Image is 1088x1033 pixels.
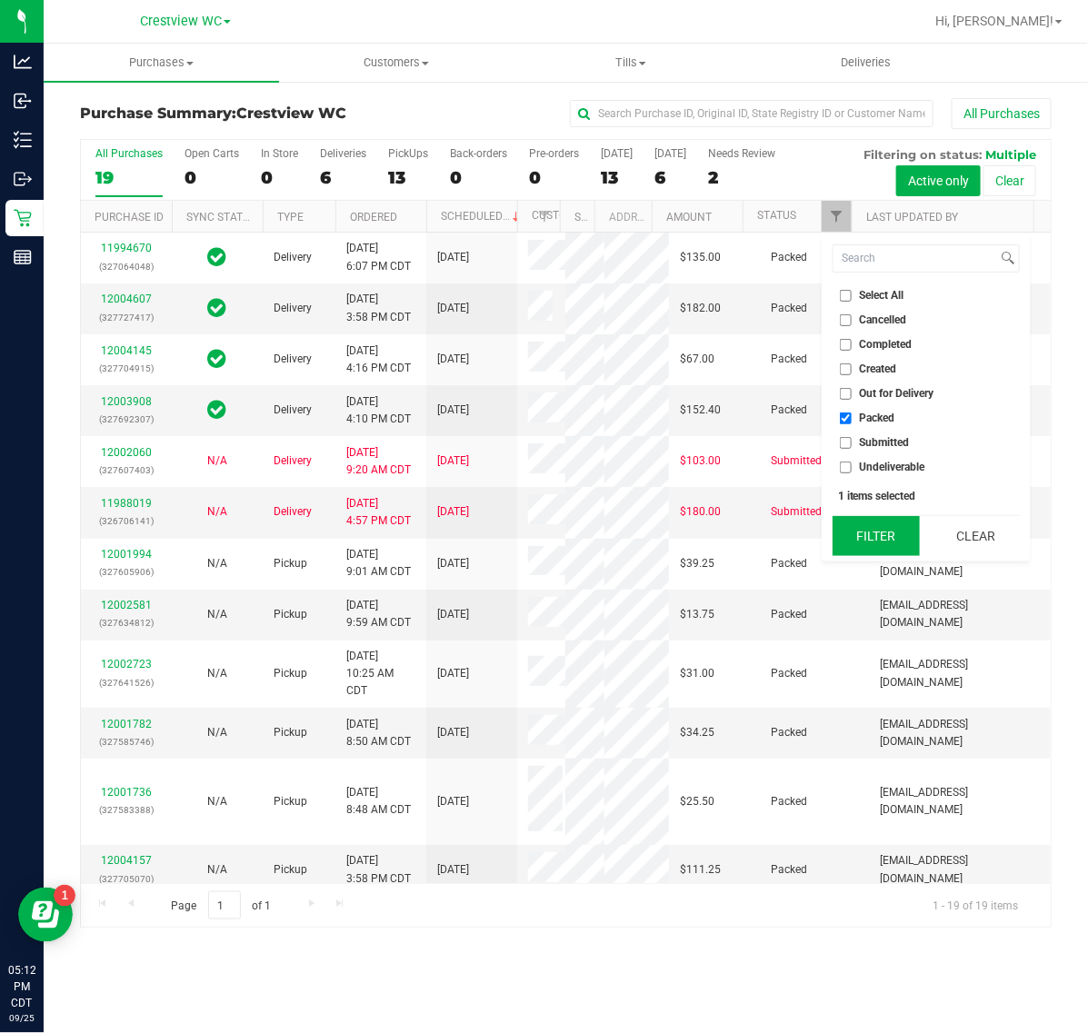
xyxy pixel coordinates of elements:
[101,446,152,459] a: 12002060
[274,503,312,521] span: Delivery
[860,339,913,350] span: Completed
[840,314,852,326] input: Cancelled
[95,167,163,188] div: 19
[388,167,428,188] div: 13
[18,888,73,942] iframe: Resource center
[101,395,152,408] a: 12003908
[346,444,411,479] span: [DATE] 9:20 AM CDT
[866,211,958,223] a: Last Updated By
[388,147,428,160] div: PickUps
[838,490,1014,502] div: 1 items selected
[346,852,411,887] span: [DATE] 3:58 PM CDT
[140,14,222,29] span: Crestview WC
[101,599,152,611] a: 12002581
[771,861,807,879] span: Packed
[92,462,161,479] p: (327607403)
[92,309,161,326] p: (327727417)
[350,211,397,223] a: Ordered
[680,793,714,810] span: $25.50
[274,249,312,266] span: Delivery
[14,209,32,227] inline-svg: Retail
[207,555,227,572] button: N/A
[771,665,807,682] span: Packed
[708,167,775,188] div: 2
[771,300,807,317] span: Packed
[880,597,1040,631] span: [EMAIL_ADDRESS][DOMAIN_NAME]
[274,861,307,879] span: Pickup
[450,167,507,188] div: 0
[863,147,982,162] span: Filtering on status:
[101,854,152,867] a: 12004157
[236,104,346,122] span: Crestview WC
[880,716,1040,750] span: [EMAIL_ADDRESS][DOMAIN_NAME]
[261,147,298,160] div: In Store
[346,393,411,428] span: [DATE] 4:10 PM CDT
[346,784,411,819] span: [DATE] 8:48 AM CDT
[207,608,227,621] span: Not Applicable
[860,412,895,423] span: Packed
[771,402,807,419] span: Packed
[771,452,822,470] span: Submitted
[680,249,721,266] span: $135.00
[92,512,161,530] p: (326706141)
[346,343,411,377] span: [DATE] 4:16 PM CDT
[840,339,852,351] input: Completed
[840,437,852,449] input: Submitted
[860,462,925,472] span: Undeliverable
[896,165,981,196] button: Active only
[346,648,415,700] span: [DATE] 10:25 AM CDT
[274,606,307,623] span: Pickup
[757,209,796,222] a: Status
[749,44,984,82] a: Deliveries
[346,597,411,631] span: [DATE] 9:59 AM CDT
[207,861,227,879] button: N/A
[437,351,469,368] span: [DATE]
[437,555,469,572] span: [DATE]
[771,555,807,572] span: Packed
[860,363,897,374] span: Created
[208,346,227,372] span: In Sync
[860,290,904,301] span: Select All
[92,801,161,819] p: (327583388)
[601,147,633,160] div: [DATE]
[441,210,524,223] a: Scheduled
[816,55,915,71] span: Deliveries
[207,667,227,680] span: Not Applicable
[274,452,312,470] span: Delivery
[437,665,469,682] span: [DATE]
[437,452,469,470] span: [DATE]
[92,614,161,631] p: (327634812)
[840,388,852,400] input: Out for Delivery
[437,606,469,623] span: [DATE]
[346,716,411,750] span: [DATE] 8:50 AM CDT
[208,295,227,321] span: In Sync
[514,44,749,82] a: Tills
[274,300,312,317] span: Delivery
[437,793,469,810] span: [DATE]
[771,793,807,810] span: Packed
[680,724,714,741] span: $34.25
[54,885,75,907] iframe: Resource center unread badge
[274,555,307,572] span: Pickup
[594,201,652,233] th: Address
[92,870,161,888] p: (327705070)
[207,452,227,470] button: N/A
[8,962,35,1011] p: 05:12 PM CDT
[570,100,933,127] input: Search Purchase ID, Original ID, State Registry ID or Customer Name...
[601,167,633,188] div: 13
[101,718,152,730] a: 12001782
[101,344,152,357] a: 12004145
[101,658,152,670] a: 12002723
[680,555,714,572] span: $39.25
[92,563,161,581] p: (327605906)
[274,793,307,810] span: Pickup
[822,201,852,232] a: Filter
[840,412,852,424] input: Packed
[92,733,161,750] p: (327585746)
[860,388,934,399] span: Out for Delivery
[8,1011,35,1025] p: 09/25
[274,351,312,368] span: Delivery
[880,852,1040,887] span: [EMAIL_ADDRESS][DOMAIN_NAME]
[101,242,152,254] a: 11994670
